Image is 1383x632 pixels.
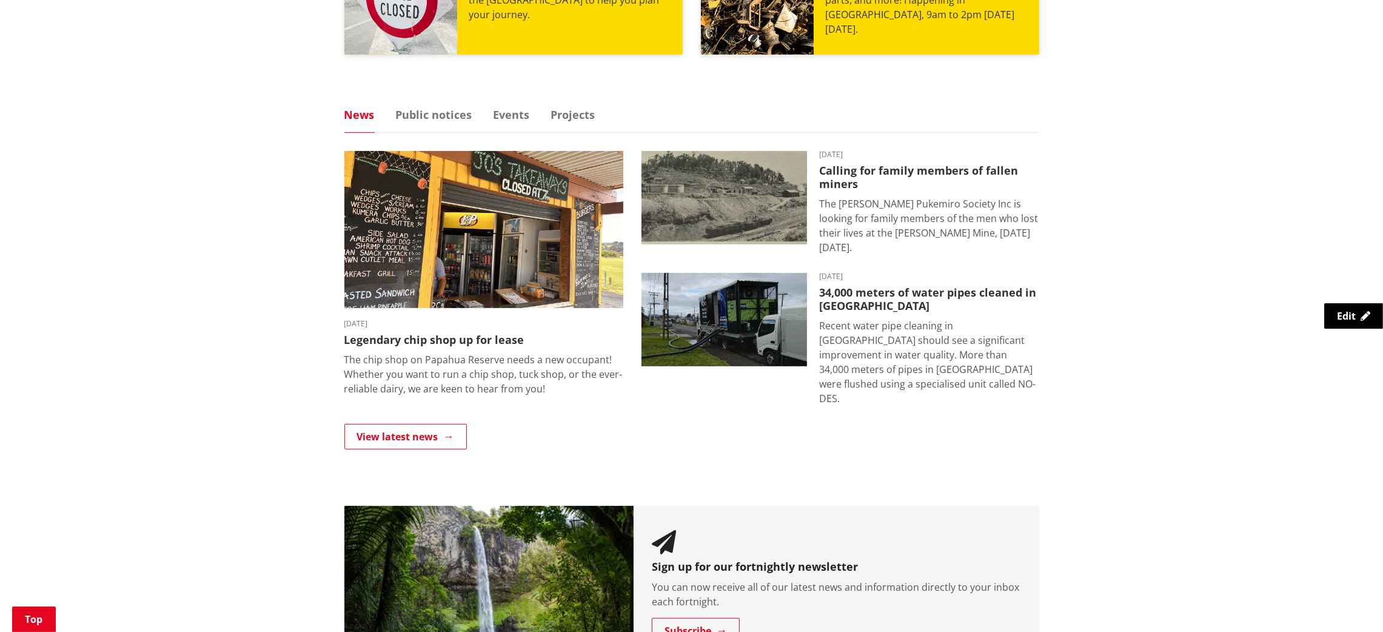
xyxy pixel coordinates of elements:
[1327,581,1371,625] iframe: Messenger Launcher
[652,560,1021,574] h3: Sign up for our fortnightly newsletter
[344,151,623,308] img: Jo's takeaways, Papahua Reserve, Raglan
[344,109,375,120] a: News
[344,424,467,449] a: View latest news
[641,151,807,244] img: Glen Afton Mine 1939
[344,320,623,328] time: [DATE]
[819,273,1039,280] time: [DATE]
[641,273,1039,406] a: [DATE] 34,000 meters of water pipes cleaned in [GEOGRAPHIC_DATA] Recent water pipe cleaning in [G...
[819,197,1039,255] p: The [PERSON_NAME] Pukemiro Society Inc is looking for family members of the men who lost their li...
[1324,303,1383,329] a: Edit
[344,334,623,347] h3: Legendary chip shop up for lease
[12,607,56,632] a: Top
[494,109,530,120] a: Events
[819,164,1039,190] h3: Calling for family members of fallen miners
[819,151,1039,158] time: [DATE]
[641,273,807,366] img: NO-DES unit flushing water pipes in Huntly
[652,580,1021,609] p: You can now receive all of our latest news and information directly to your inbox each fortnight.
[641,151,1039,255] a: A black-and-white historic photograph shows a hillside with trees, small buildings, and cylindric...
[819,286,1039,312] h3: 34,000 meters of water pipes cleaned in [GEOGRAPHIC_DATA]
[396,109,472,120] a: Public notices
[819,318,1039,406] p: Recent water pipe cleaning in [GEOGRAPHIC_DATA] should see a significant improvement in water qua...
[551,109,595,120] a: Projects
[344,151,623,396] a: Outdoor takeaway stand with chalkboard menus listing various foods, like burgers and chips. A fri...
[1337,309,1356,323] span: Edit
[344,352,623,396] p: The chip shop on Papahua Reserve needs a new occupant! Whether you want to run a chip shop, tuck ...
